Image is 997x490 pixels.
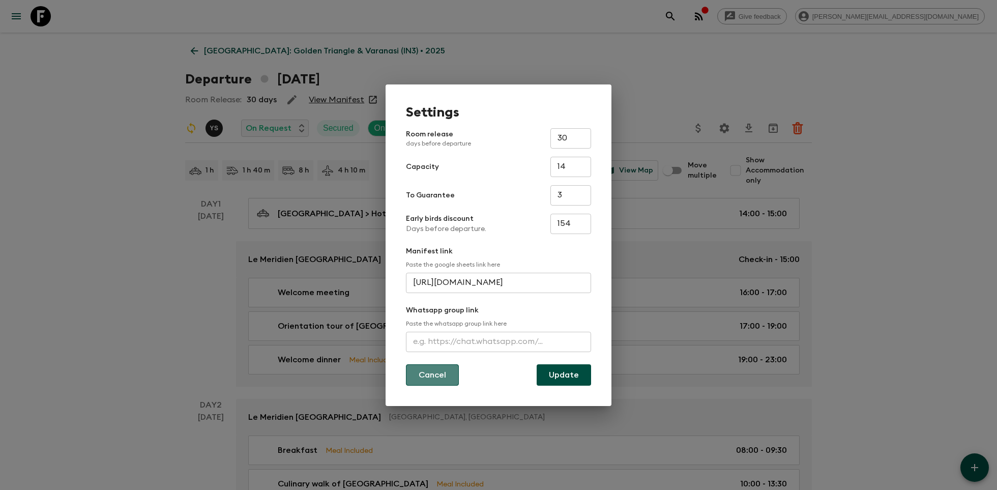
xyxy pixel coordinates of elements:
[406,261,591,269] p: Paste the google sheets link here
[406,305,591,315] p: Whatsapp group link
[406,364,459,386] button: Cancel
[406,162,439,172] p: Capacity
[406,332,591,352] input: e.g. https://chat.whatsapp.com/...
[550,128,591,149] input: e.g. 30
[406,105,591,120] h1: Settings
[406,214,486,224] p: Early birds discount
[406,320,591,328] p: Paste the whatsapp group link here
[550,185,591,206] input: e.g. 4
[406,224,486,234] p: Days before departure.
[550,214,591,234] input: e.g. 180
[537,364,591,386] button: Update
[550,157,591,177] input: e.g. 14
[406,129,471,148] p: Room release
[406,273,591,293] input: e.g. https://docs.google.com/spreadsheets/d/1P7Zz9v8J0vXy1Q/edit#gid=0
[406,190,455,200] p: To Guarantee
[406,139,471,148] p: days before departure
[406,246,591,256] p: Manifest link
